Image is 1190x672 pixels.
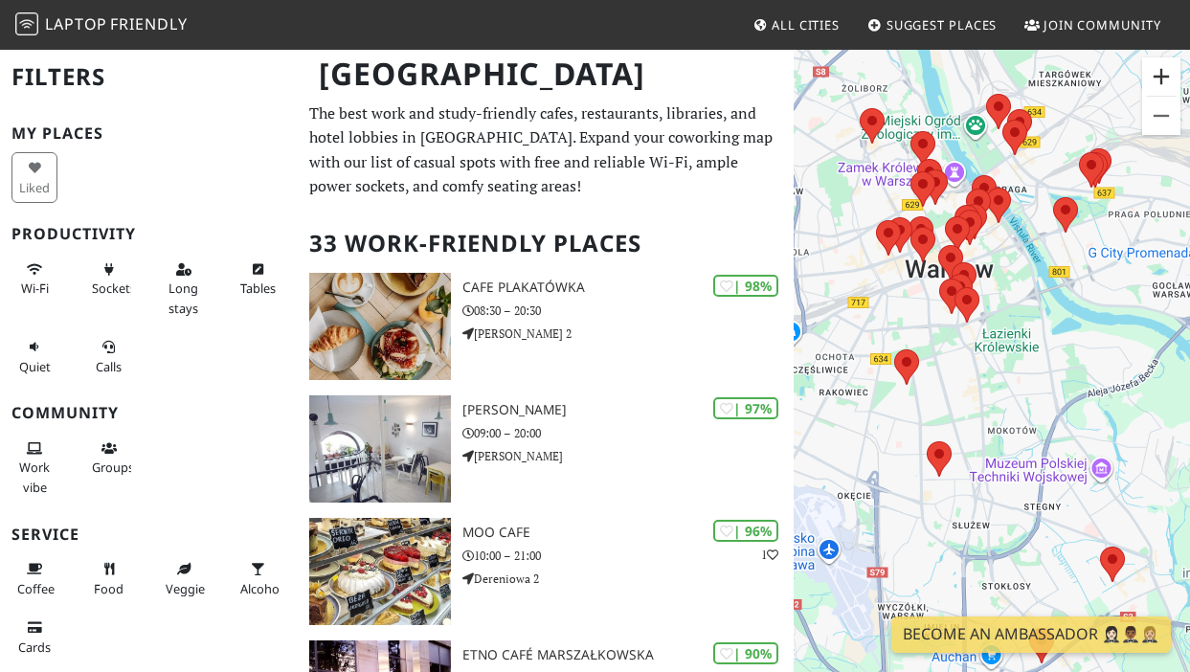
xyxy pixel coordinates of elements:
button: Wi-Fi [11,254,57,304]
span: All Cities [772,16,840,34]
span: Food [94,580,123,597]
span: Laptop [45,13,107,34]
a: MOO cafe | 96% 1 MOO cafe 10:00 – 21:00 Dereniowa 2 [298,518,794,625]
h3: [PERSON_NAME] [462,402,793,418]
div: | 90% [713,642,778,664]
p: 1 [761,546,778,564]
span: Coffee [17,580,55,597]
button: Calls [86,331,132,382]
img: Nancy Lee [309,395,452,503]
p: 09:00 – 20:00 [462,424,793,442]
span: Suggest Places [887,16,998,34]
p: Dereniowa 2 [462,570,793,588]
span: Stable Wi-Fi [21,280,49,297]
span: Long stays [168,280,198,316]
div: | 98% [713,275,778,297]
button: Zoom in [1142,57,1180,96]
h2: 33 Work-Friendly Places [309,214,782,273]
p: The best work and study-friendly cafes, restaurants, libraries, and hotel lobbies in [GEOGRAPHIC_... [309,101,782,199]
a: All Cities [745,8,847,42]
h3: Etno Café Marszałkowska [462,647,793,663]
h1: [GEOGRAPHIC_DATA] [303,48,790,101]
span: Alcohol [240,580,282,597]
div: | 97% [713,397,778,419]
span: Group tables [92,459,134,476]
div: | 96% [713,520,778,542]
a: LaptopFriendly LaptopFriendly [15,9,188,42]
button: Sockets [86,254,132,304]
h2: Filters [11,48,286,106]
a: Suggest Places [860,8,1005,42]
a: Cafe Plakatówka | 98% Cafe Plakatówka 08:30 – 20:30 [PERSON_NAME] 2 [298,273,794,380]
button: Alcohol [235,553,281,604]
button: Work vibe [11,433,57,503]
p: [PERSON_NAME] 2 [462,325,793,343]
a: Become an Ambassador 🤵🏻‍♀️🤵🏾‍♂️🤵🏼‍♀️ [891,616,1171,653]
h3: Community [11,404,286,422]
a: Nancy Lee | 97% [PERSON_NAME] 09:00 – 20:00 [PERSON_NAME] [298,395,794,503]
span: Quiet [19,358,51,375]
button: Cards [11,612,57,662]
img: MOO cafe [309,518,452,625]
button: Food [86,553,132,604]
button: Zoom out [1142,97,1180,135]
button: Veggie [160,553,206,604]
span: Friendly [110,13,187,34]
h3: Productivity [11,225,286,243]
p: [PERSON_NAME] [462,447,793,465]
h3: My Places [11,124,286,143]
img: LaptopFriendly [15,12,38,35]
button: Tables [235,254,281,304]
p: 10:00 – 21:00 [462,547,793,565]
span: Veggie [166,580,205,597]
span: Power sockets [92,280,136,297]
h3: Cafe Plakatówka [462,280,793,296]
span: Credit cards [18,638,51,656]
span: Join Community [1044,16,1161,34]
button: Groups [86,433,132,483]
span: Work-friendly tables [240,280,276,297]
span: People working [19,459,50,495]
a: Join Community [1017,8,1169,42]
button: Coffee [11,553,57,604]
p: 08:30 – 20:30 [462,302,793,320]
button: Long stays [160,254,206,324]
button: Quiet [11,331,57,382]
h3: Service [11,526,286,544]
h3: MOO cafe [462,525,793,541]
span: Video/audio calls [96,358,122,375]
img: Cafe Plakatówka [309,273,452,380]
